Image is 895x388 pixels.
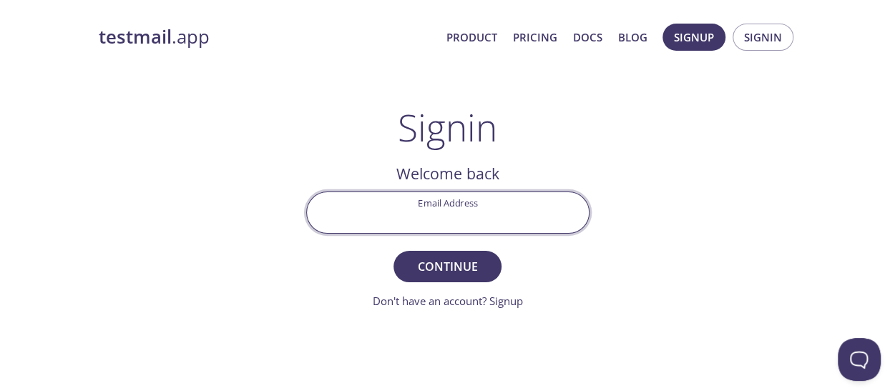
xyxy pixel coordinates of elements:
[573,28,602,46] a: Docs
[99,25,435,49] a: testmail.app
[733,24,793,51] button: Signin
[99,24,172,49] strong: testmail
[398,106,497,149] h1: Signin
[838,338,881,381] iframe: Help Scout Beacon - Open
[662,24,725,51] button: Signup
[306,161,590,186] h2: Welcome back
[446,28,497,46] a: Product
[513,28,557,46] a: Pricing
[393,251,501,282] button: Continue
[409,257,485,277] span: Continue
[373,294,523,308] a: Don't have an account? Signup
[674,28,714,46] span: Signup
[744,28,782,46] span: Signin
[618,28,647,46] a: Blog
